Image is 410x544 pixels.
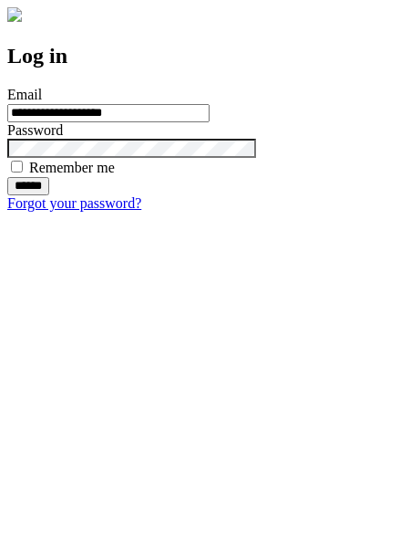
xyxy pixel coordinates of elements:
label: Remember me [29,160,115,175]
a: Forgot your password? [7,195,141,211]
label: Email [7,87,42,102]
img: logo-4e3dc11c47720685a147b03b5a06dd966a58ff35d612b21f08c02c0306f2b779.png [7,7,22,22]
h2: Log in [7,44,403,68]
label: Password [7,122,63,138]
